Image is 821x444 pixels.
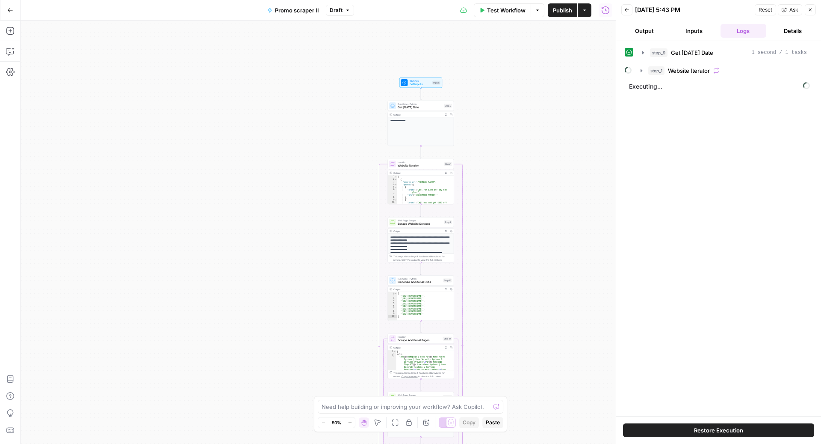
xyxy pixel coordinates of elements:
[398,161,443,164] span: Iteration
[262,3,324,17] button: Promo scraper II
[388,295,397,297] div: 2
[420,146,422,158] g: Edge from step_9 to step_1
[474,3,531,17] button: Test Workflow
[388,181,397,183] div: 3
[395,178,397,181] span: Toggle code folding, rows 2 through 14
[388,196,397,199] div: 8
[393,288,442,291] div: Output
[721,24,767,38] button: Logs
[420,204,422,217] g: Edge from step_1 to step_2
[393,371,452,378] div: This output is too large & has been abbreviated for review. to view the full content.
[778,4,802,15] button: Ask
[623,423,814,437] button: Restore Execution
[398,393,441,397] span: Web Page Scrape
[388,350,396,353] div: 1
[395,176,397,178] span: Toggle code folding, rows 1 through 36
[398,335,441,339] span: Iteration
[394,350,396,353] span: Toggle code folding, rows 1 through 4
[398,280,441,284] span: Generate Additional URLs
[444,104,452,108] div: Step 9
[388,313,397,315] div: 9
[388,159,454,204] div: IterationWebsite IteratorStep 1Output[ { "source_url":"[DOMAIN_NAME]", "promos":[ { "promo":"Call...
[388,183,397,186] div: 4
[388,292,397,295] div: 1
[486,419,500,426] span: Paste
[388,188,397,194] div: 6
[326,5,354,16] button: Draft
[393,346,442,349] div: Output
[388,77,454,88] div: WorkflowSet InputsInputs
[694,426,743,435] span: Restore Execution
[388,194,397,196] div: 7
[388,201,397,206] div: 10
[393,113,442,116] div: Output
[402,259,418,261] span: Copy the output
[398,222,442,226] span: Scrape Website Content
[671,48,713,57] span: Get [DATE] Date
[443,395,452,399] div: Step 15
[420,262,422,275] g: Edge from step_2 to step_13
[402,375,418,378] span: Copy the output
[789,6,798,14] span: Ask
[398,219,442,222] span: Web Page Scrape
[388,334,454,379] div: IterationScrape Additional PagesStep 14Output[null, "ADT®️ Homepage | Shop ADT®️ Home Alarm Syste...
[626,80,812,93] span: Executing...
[388,307,397,310] div: 7
[668,66,710,75] span: Website Iterator
[443,337,452,341] div: Step 14
[398,105,442,110] span: Get [DATE] Date
[759,6,772,14] span: Reset
[398,338,441,343] span: Scrape Additional Pages
[755,4,776,15] button: Reset
[398,164,443,168] span: Website Iterator
[410,82,431,86] span: Set Inputs
[395,183,397,186] span: Toggle code folding, rows 4 through 13
[553,6,572,15] span: Publish
[395,199,397,201] span: Toggle code folding, rows 9 through 12
[388,300,397,302] div: 4
[388,176,397,178] div: 1
[388,186,397,188] div: 5
[388,353,396,355] div: 2
[459,417,479,428] button: Copy
[671,24,717,38] button: Inputs
[388,178,397,181] div: 2
[388,199,397,201] div: 9
[388,310,397,313] div: 8
[751,49,807,57] span: 1 second / 1 tasks
[388,302,397,305] div: 5
[443,279,452,283] div: Step 13
[487,6,526,15] span: Test Workflow
[432,81,440,85] div: Inputs
[388,315,397,318] div: 10
[398,102,442,106] span: Run Code · Python
[420,88,422,100] g: Edge from start to step_9
[395,292,397,295] span: Toggle code folding, rows 1 through 10
[482,417,503,428] button: Paste
[388,297,397,300] div: 3
[548,3,577,17] button: Publish
[393,255,452,262] div: This output is too large & has been abbreviated for review. to view the full content.
[420,321,422,333] g: Edge from step_13 to step_14
[770,24,816,38] button: Details
[410,79,431,83] span: Workflow
[395,186,397,188] span: Toggle code folding, rows 5 through 8
[393,171,442,175] div: Output
[648,66,664,75] span: step_1
[388,275,454,321] div: Run Code · PythonGenerate Additional URLsStep 13Output[ "[URL][DOMAIN_NAME]", "[URL][DOMAIN_NAME]...
[444,221,452,224] div: Step 2
[393,229,442,233] div: Output
[332,419,341,426] span: 50%
[650,48,667,57] span: step_9
[420,379,422,391] g: Edge from step_14 to step_15
[398,277,441,280] span: Run Code · Python
[388,305,397,307] div: 6
[444,162,452,166] div: Step 1
[637,46,812,60] button: 1 second / 1 tasks
[463,419,475,426] span: Copy
[330,6,343,14] span: Draft
[621,24,667,38] button: Output
[275,6,319,15] span: Promo scraper II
